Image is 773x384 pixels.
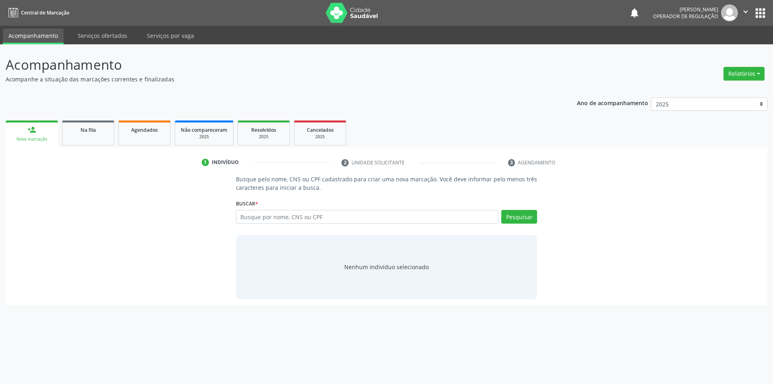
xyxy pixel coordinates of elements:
span: Operador de regulação [653,13,718,20]
div: 2025 [181,134,227,140]
p: Acompanhe a situação das marcações correntes e finalizadas [6,75,539,83]
label: Buscar [236,197,258,210]
a: Central de Marcação [6,6,69,19]
div: Nenhum indivíduo selecionado [344,263,429,271]
div: 2025 [300,134,340,140]
button: Pesquisar [501,210,537,224]
img: img [721,4,738,21]
span: Agendados [131,127,158,133]
p: Busque pelo nome, CNS ou CPF cadastrado para criar uma nova marcação. Você deve informar pelo men... [236,175,537,192]
div: 1 [202,159,209,166]
i:  [741,7,750,16]
div: [PERSON_NAME] [653,6,718,13]
div: Indivíduo [212,159,239,166]
a: Serviços ofertados [72,29,133,43]
a: Acompanhamento [3,29,64,44]
a: Serviços por vaga [141,29,200,43]
span: Não compareceram [181,127,227,133]
button: notifications [629,7,640,19]
button: Relatórios [723,67,765,81]
span: Central de Marcação [21,9,69,16]
input: Busque por nome, CNS ou CPF [236,210,499,224]
div: 2025 [244,134,284,140]
span: Cancelados [307,127,334,133]
p: Ano de acompanhamento [577,98,648,108]
div: person_add [27,125,36,134]
p: Acompanhamento [6,55,539,75]
div: Nova marcação [11,136,52,142]
span: Na fila [81,127,96,133]
button:  [738,4,753,21]
button: apps [753,6,767,20]
span: Resolvidos [251,127,276,133]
